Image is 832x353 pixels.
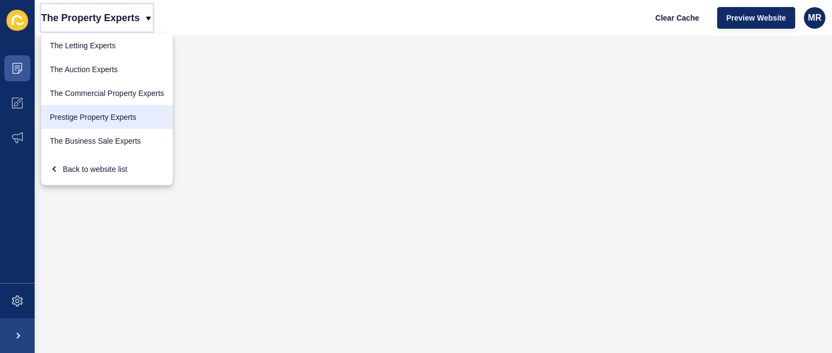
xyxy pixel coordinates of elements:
a: The Auction Experts [41,57,173,81]
a: The Commercial Property Experts [41,81,173,105]
div: Back to website list [50,159,164,179]
a: Prestige Property Experts [41,105,173,129]
button: Clear Cache [646,7,708,29]
span: Preview Website [726,12,786,23]
p: The Property Experts [41,4,140,31]
button: Preview Website [717,7,795,29]
a: The Letting Experts [41,34,173,57]
a: The Business Sale Experts [41,129,173,153]
span: Clear Cache [655,12,699,23]
span: MR [808,12,822,23]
